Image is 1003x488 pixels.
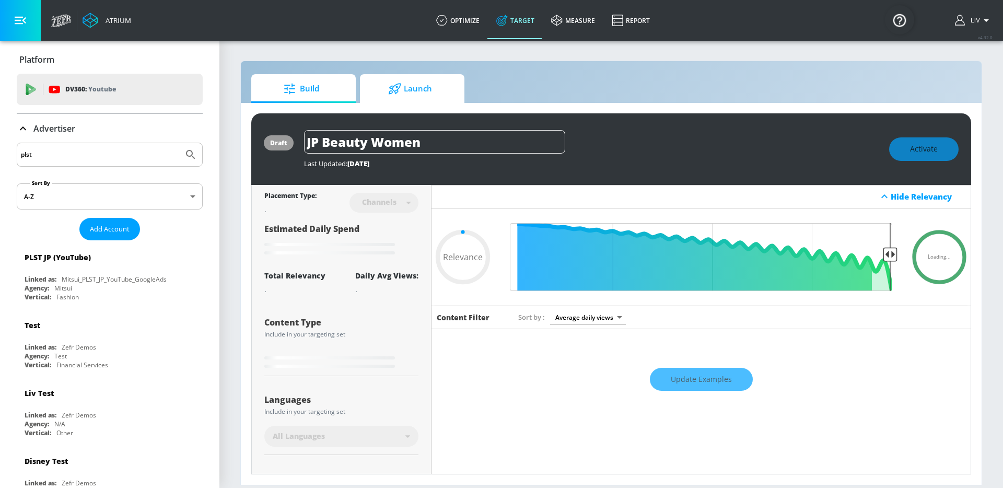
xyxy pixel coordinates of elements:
[264,271,325,281] div: Total Relevancy
[79,218,140,240] button: Add Account
[885,5,914,34] button: Open Resource Center
[25,293,51,301] div: Vertical:
[56,361,108,369] div: Financial Services
[431,185,971,208] div: Hide Relevancy
[88,84,116,95] p: Youtube
[25,411,56,420] div: Linked as:
[264,191,317,202] div: Placement Type:
[62,343,96,352] div: Zefr Demos
[17,380,203,440] div: Liv TestLinked as:Zefr DemosAgency:N/AVertical:Other
[17,45,203,74] div: Platform
[65,84,116,95] p: DV360:
[264,426,418,447] div: All Languages
[437,312,489,322] h6: Content Filter
[33,123,75,134] p: Advertiser
[25,343,56,352] div: Linked as:
[25,420,49,428] div: Agency:
[443,253,483,261] span: Relevance
[488,2,543,39] a: Target
[17,245,203,304] div: PLST JP (YouTube)Linked as:Mitsui_PLST_JP_YouTube_GoogleAdsAgency:MitsuiVertical:Fashion
[25,284,49,293] div: Agency:
[25,275,56,284] div: Linked as:
[101,16,131,25] div: Atrium
[966,17,980,24] span: login as: liv.ho@zefr.com
[264,396,418,404] div: Languages
[891,191,965,202] div: Hide Relevancy
[304,159,879,168] div: Last Updated:
[21,148,179,161] input: Search by name
[62,275,167,284] div: Mitsui_PLST_JP_YouTube_GoogleAds
[357,197,402,206] div: Channels
[264,223,418,258] div: Estimated Daily Spend
[370,76,450,101] span: Launch
[62,411,96,420] div: Zefr Demos
[30,180,52,187] label: Sort By
[17,312,203,372] div: TestLinked as:Zefr DemosAgency:TestVertical:Financial Services
[19,54,54,65] p: Platform
[56,428,73,437] div: Other
[25,361,51,369] div: Vertical:
[90,223,130,235] span: Add Account
[25,428,51,437] div: Vertical:
[428,2,488,39] a: optimize
[270,138,287,147] div: draft
[264,223,359,235] span: Estimated Daily Spend
[355,271,418,281] div: Daily Avg Views:
[264,331,418,338] div: Include in your targeting set
[17,114,203,143] div: Advertiser
[928,254,951,260] span: Loading...
[56,293,79,301] div: Fashion
[25,456,68,466] div: Disney Test
[25,320,40,330] div: Test
[62,479,96,487] div: Zefr Demos
[550,310,626,324] div: Average daily views
[25,479,56,487] div: Linked as:
[505,223,897,291] input: Final Threshold
[518,312,545,322] span: Sort by
[17,74,203,105] div: DV360: Youtube
[273,431,325,441] span: All Languages
[264,409,418,415] div: Include in your targeting set
[955,14,993,27] button: Liv
[978,34,993,40] span: v 4.32.0
[25,352,49,361] div: Agency:
[179,143,202,166] button: Submit Search
[54,420,65,428] div: N/A
[83,13,131,28] a: Atrium
[25,252,91,262] div: PLST JP (YouTube)
[264,318,418,327] div: Content Type
[17,183,203,210] div: A-Z
[54,284,72,293] div: Mitsui
[262,76,341,101] span: Build
[603,2,658,39] a: Report
[25,388,54,398] div: Liv Test
[347,159,369,168] span: [DATE]
[543,2,603,39] a: measure
[54,352,67,361] div: Test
